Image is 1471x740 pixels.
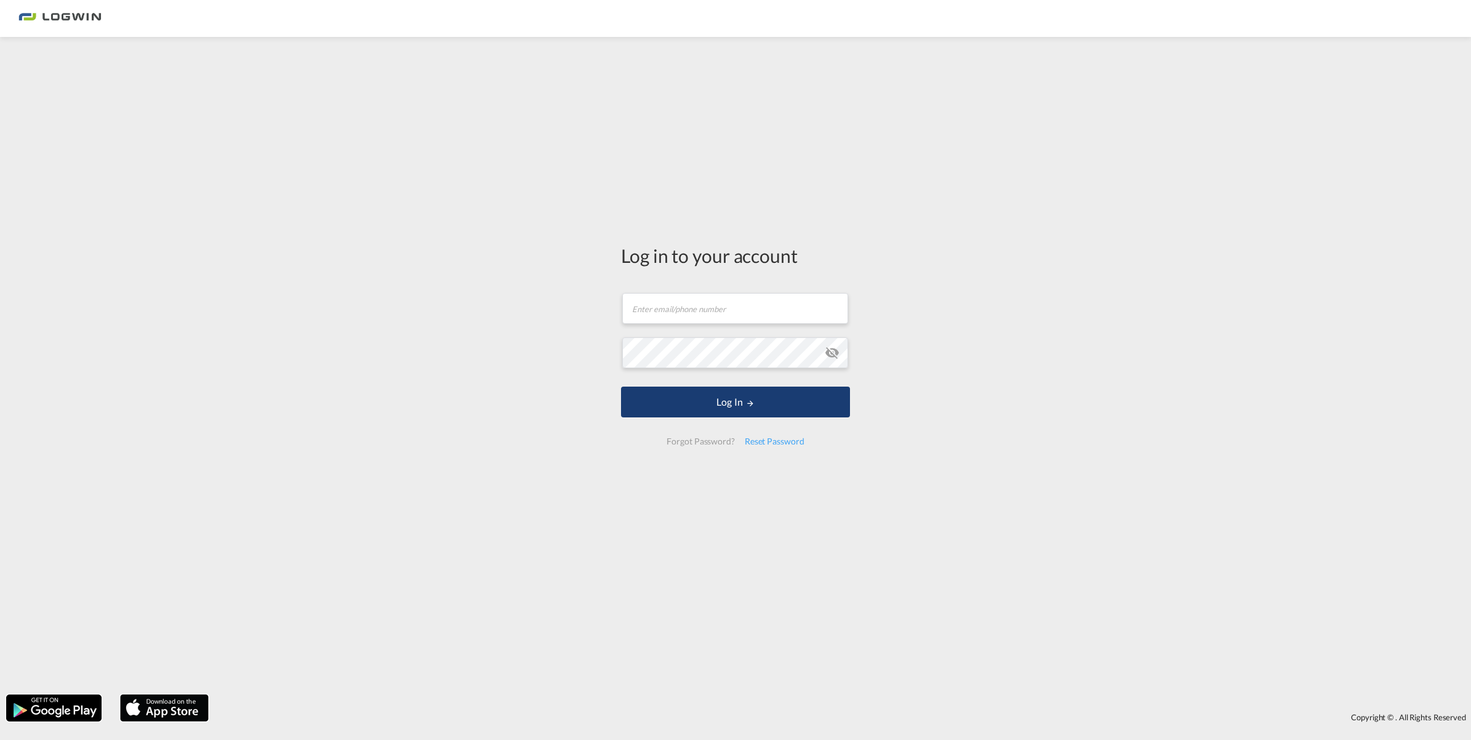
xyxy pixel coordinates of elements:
[622,293,848,324] input: Enter email/phone number
[662,430,739,452] div: Forgot Password?
[18,5,102,33] img: bc73a0e0d8c111efacd525e4c8ad7d32.png
[825,345,840,360] md-icon: icon-eye-off
[5,693,103,723] img: google.png
[621,387,850,417] button: LOGIN
[119,693,210,723] img: apple.png
[621,243,850,268] div: Log in to your account
[215,707,1471,728] div: Copyright © . All Rights Reserved
[740,430,809,452] div: Reset Password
